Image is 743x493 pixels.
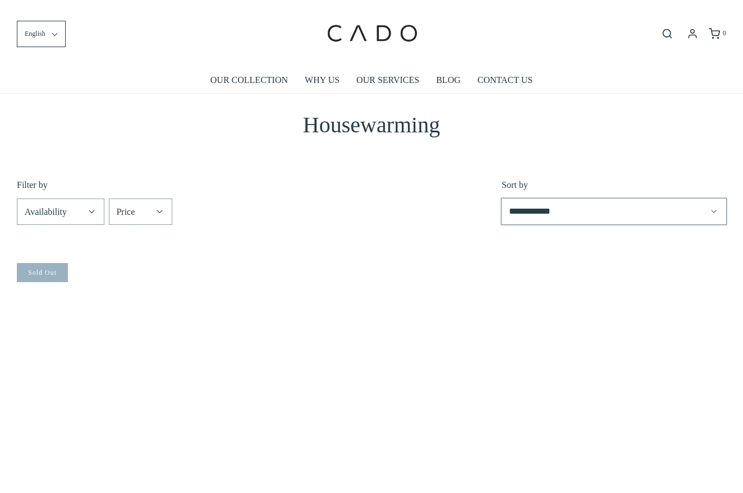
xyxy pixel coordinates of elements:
[25,29,45,39] span: English
[17,181,484,190] p: Filter by
[708,28,726,39] a: 0
[478,67,533,93] a: CONTACT US
[210,67,288,93] a: OUR COLLECTION
[436,67,461,93] a: BLOG
[305,67,340,93] a: WHY US
[109,199,172,224] summary: Price
[116,205,135,219] span: Price
[723,29,726,37] span: 0
[657,27,677,40] button: Open search bar
[17,21,66,47] button: English
[324,8,419,59] img: cadogifting
[25,205,67,219] span: Availability
[17,199,104,224] summary: Availability
[356,67,419,93] a: OUR SERVICES
[502,181,726,190] label: Sort by
[17,110,726,140] h2: Housewarming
